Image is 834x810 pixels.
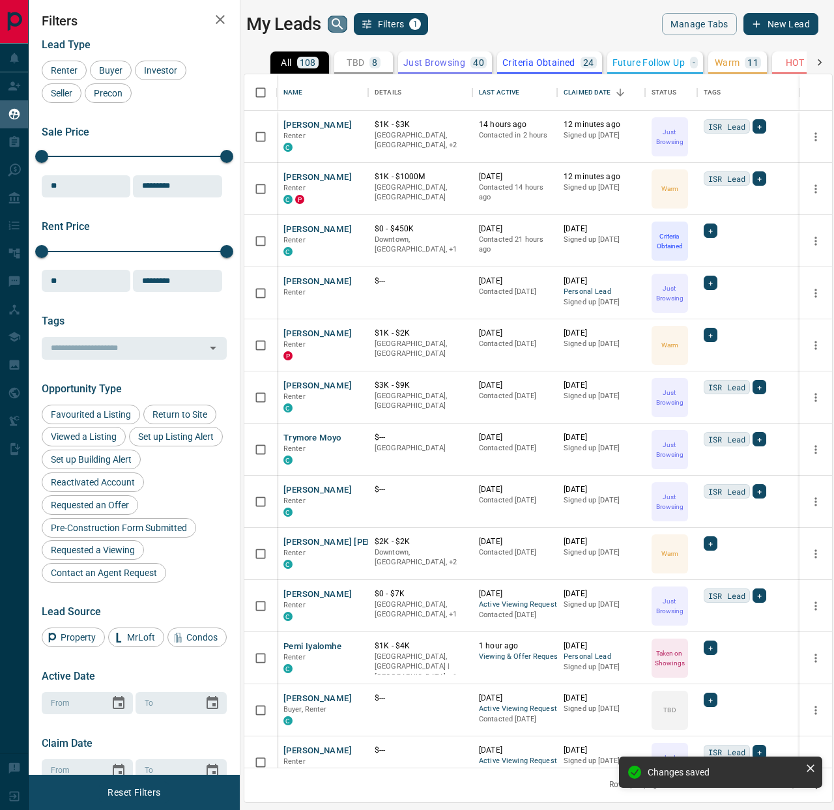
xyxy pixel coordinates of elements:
button: [PERSON_NAME] [283,484,352,497]
button: Choose date [106,690,132,716]
span: Active Viewing Request [479,600,551,611]
span: + [757,745,762,759]
p: Signed up [DATE] [564,547,639,558]
p: Criteria Obtained [653,231,687,251]
button: Filters1 [354,13,429,35]
div: Details [368,74,472,111]
span: Investor [139,65,182,76]
p: $0 - $7K [375,588,466,600]
div: + [704,224,717,238]
p: Future Follow Up [612,58,685,67]
p: Signed up [DATE] [564,756,639,766]
p: TBD [663,705,676,715]
span: Renter [283,444,306,453]
p: Just Browsing [653,440,687,459]
span: Renter [283,549,306,557]
button: Pemi Iyalomhe [283,641,341,653]
span: Favourited a Listing [46,409,136,420]
div: Renter [42,61,87,80]
div: property.ca [295,195,304,204]
div: Name [283,74,303,111]
button: [PERSON_NAME] [283,171,352,184]
p: [DATE] [564,328,639,339]
button: Reset Filters [99,781,169,803]
span: Buyer [94,65,127,76]
p: Just Browsing [653,492,687,512]
div: condos.ca [283,716,293,725]
p: Contacted [DATE] [479,443,551,454]
p: Contacted [DATE] [479,495,551,506]
span: Active Date [42,670,95,682]
button: [PERSON_NAME] [283,588,352,601]
button: [PERSON_NAME] [283,328,352,340]
div: + [704,276,717,290]
button: [PERSON_NAME] [283,119,352,132]
p: Signed up [DATE] [564,235,639,245]
button: more [806,231,826,251]
span: Renter [283,184,306,192]
button: Choose date [199,690,225,716]
span: Renter [283,236,306,244]
div: + [753,432,766,446]
p: Warm [661,549,678,558]
p: 108 [300,58,316,67]
span: + [757,433,762,446]
p: Signed up [DATE] [564,443,639,454]
p: Just Browsing [403,58,465,67]
button: [PERSON_NAME] [283,380,352,392]
button: Trymore Moyo [283,432,341,444]
button: search button [328,16,347,33]
span: Contact an Agent Request [46,568,162,578]
p: [DATE] [479,380,551,391]
p: Signed up [DATE] [564,339,639,349]
p: 11 [747,58,758,67]
button: [PERSON_NAME] [283,693,352,705]
span: Renter [283,497,306,505]
p: Signed up [DATE] [564,182,639,193]
div: Property [42,628,105,647]
p: [DATE] [564,588,639,600]
p: [GEOGRAPHIC_DATA], [GEOGRAPHIC_DATA] [375,182,466,203]
p: [DATE] [564,432,639,443]
div: + [753,119,766,134]
button: more [806,440,826,459]
span: Set up Listing Alert [134,431,218,442]
button: New Lead [743,13,818,35]
p: Signed up [DATE] [564,297,639,308]
span: + [757,172,762,185]
p: $1K - $3K [375,119,466,130]
p: Just Browsing [653,283,687,303]
p: 40 [473,58,484,67]
p: [GEOGRAPHIC_DATA] [375,443,466,454]
div: + [753,745,766,759]
span: Renter [283,392,306,401]
div: Set up Listing Alert [129,427,223,446]
div: Status [645,74,697,111]
p: Just Browsing [653,596,687,616]
button: [PERSON_NAME] [PERSON_NAME] [283,536,422,549]
p: Vaughan [375,600,466,620]
div: + [753,171,766,186]
p: 12 minutes ago [564,171,639,182]
span: + [757,381,762,394]
p: Warm [661,184,678,194]
span: ISR Lead [708,745,745,759]
p: Signed up [DATE] [564,704,639,714]
p: [DATE] [564,276,639,287]
p: $1K - $4K [375,641,466,652]
button: [PERSON_NAME] [283,745,352,757]
div: condos.ca [283,664,293,673]
span: + [708,224,713,237]
span: Tags [42,315,65,327]
span: ISR Lead [708,589,745,602]
span: Active Viewing Request [479,756,551,767]
p: Signed up [DATE] [564,130,639,141]
span: + [708,693,713,706]
button: more [806,648,826,668]
div: Precon [85,83,132,103]
span: Renter [283,132,306,140]
p: Rows per page: [609,779,664,790]
p: Contacted [DATE] [479,610,551,620]
div: Details [375,74,401,111]
p: Midtown | Central, Toronto [375,130,466,151]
